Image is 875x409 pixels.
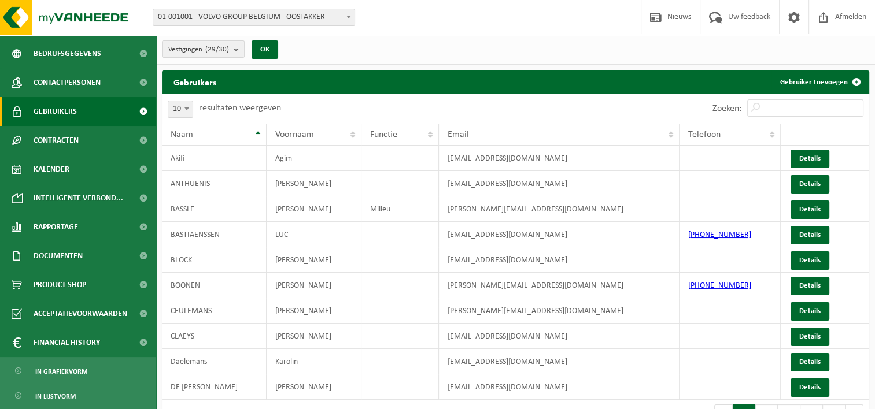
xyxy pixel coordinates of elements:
span: Contracten [34,126,79,155]
span: Kalender [34,155,69,184]
span: 10 [168,101,193,118]
td: [PERSON_NAME] [267,273,361,298]
td: DE [PERSON_NAME] [162,374,267,400]
span: In grafiekvorm [35,360,87,382]
td: [PERSON_NAME] [267,196,361,222]
a: Details [791,251,829,270]
a: Gebruiker toevoegen [771,70,868,94]
td: ANTHUENIS [162,171,267,196]
a: In lijstvorm [3,385,153,407]
a: Details [791,150,829,168]
td: [PERSON_NAME] [267,171,361,196]
td: BOONEN [162,273,267,298]
td: [PERSON_NAME] [267,324,361,349]
td: [EMAIL_ADDRESS][DOMAIN_NAME] [439,171,680,196]
td: [EMAIL_ADDRESS][DOMAIN_NAME] [439,222,680,247]
span: Functie [370,130,397,139]
span: Financial History [34,328,100,357]
span: In lijstvorm [35,385,76,407]
td: BASTIAENSSEN [162,222,267,247]
span: Product Shop [34,270,86,299]
a: Details [791,277,829,295]
td: [PERSON_NAME] [267,247,361,273]
button: OK [252,40,278,59]
span: Vestigingen [168,41,229,58]
td: [PERSON_NAME] [267,298,361,324]
td: Milieu [361,196,439,222]
count: (29/30) [205,46,229,53]
span: Documenten [34,241,83,270]
td: [EMAIL_ADDRESS][DOMAIN_NAME] [439,324,680,349]
span: 01-001001 - VOLVO GROUP BELGIUM - OOSTAKKER [153,9,355,25]
label: Zoeken: [712,104,741,113]
td: [PERSON_NAME] [267,374,361,400]
span: 01-001001 - VOLVO GROUP BELGIUM - OOSTAKKER [153,9,355,26]
a: Details [791,302,829,321]
h2: Gebruikers [162,70,228,93]
td: [PERSON_NAME][EMAIL_ADDRESS][DOMAIN_NAME] [439,298,680,324]
span: Naam [171,130,193,139]
a: Details [791,200,829,219]
td: Karolin [267,349,361,374]
a: [PHONE_NUMBER] [688,230,751,239]
span: Gebruikers [34,97,77,126]
span: 10 [168,101,193,117]
span: Email [448,130,469,139]
td: CLAEYS [162,324,267,349]
span: Rapportage [34,213,78,241]
td: [EMAIL_ADDRESS][DOMAIN_NAME] [439,374,680,400]
td: Daelemans [162,349,267,374]
td: BLOCK [162,247,267,273]
a: [PHONE_NUMBER] [688,281,751,290]
button: Vestigingen(29/30) [162,40,245,58]
a: Details [791,353,829,371]
td: BASSLE [162,196,267,222]
a: Details [791,175,829,194]
a: Details [791,378,829,397]
td: [EMAIL_ADDRESS][DOMAIN_NAME] [439,247,680,273]
td: Agim [267,146,361,171]
span: Bedrijfsgegevens [34,39,101,68]
td: [EMAIL_ADDRESS][DOMAIN_NAME] [439,146,680,171]
span: Intelligente verbond... [34,184,123,213]
span: Contactpersonen [34,68,101,97]
span: Telefoon [688,130,721,139]
label: resultaten weergeven [199,103,281,113]
td: Akifi [162,146,267,171]
td: [EMAIL_ADDRESS][DOMAIN_NAME] [439,349,680,374]
a: In grafiekvorm [3,360,153,382]
td: [PERSON_NAME][EMAIL_ADDRESS][DOMAIN_NAME] [439,273,680,298]
a: Details [791,328,829,346]
td: LUC [267,222,361,247]
td: CEULEMANS [162,298,267,324]
span: Voornaam [275,130,314,139]
span: Acceptatievoorwaarden [34,299,127,328]
td: [PERSON_NAME][EMAIL_ADDRESS][DOMAIN_NAME] [439,196,680,222]
a: Details [791,226,829,244]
